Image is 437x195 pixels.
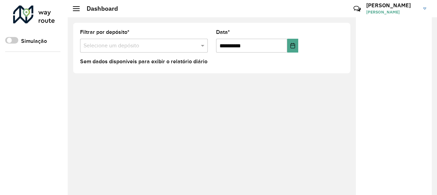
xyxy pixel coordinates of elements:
[287,39,298,53] button: Choose Date
[366,2,418,9] h3: [PERSON_NAME]
[80,28,129,36] label: Filtrar por depósito
[80,57,207,66] label: Sem dados disponíveis para exibir o relatório diário
[350,1,365,16] a: Contato Rápido
[21,37,47,45] label: Simulação
[80,5,118,12] h2: Dashboard
[366,9,418,15] span: [PERSON_NAME]
[216,28,230,36] label: Data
